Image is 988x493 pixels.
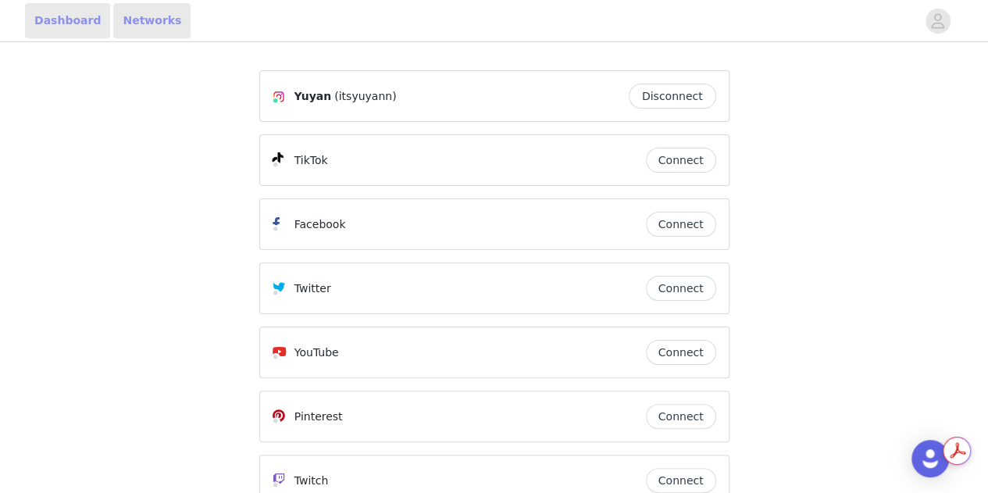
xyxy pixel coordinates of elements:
a: Networks [113,3,191,38]
button: Connect [646,212,716,237]
img: Instagram Icon [273,91,285,103]
span: Yuyan [294,88,332,105]
p: Twitch [294,473,329,489]
button: Connect [646,468,716,493]
p: TikTok [294,152,328,169]
button: Disconnect [629,84,716,109]
div: avatar [930,9,945,34]
p: Twitter [294,280,331,297]
p: Pinterest [294,409,343,425]
a: Dashboard [25,3,110,38]
p: YouTube [294,345,339,361]
p: Facebook [294,216,346,233]
span: (itsyuyann) [334,88,396,105]
button: Connect [646,340,716,365]
div: Open Intercom Messenger [911,440,949,477]
button: Connect [646,404,716,429]
button: Connect [646,148,716,173]
button: Connect [646,276,716,301]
